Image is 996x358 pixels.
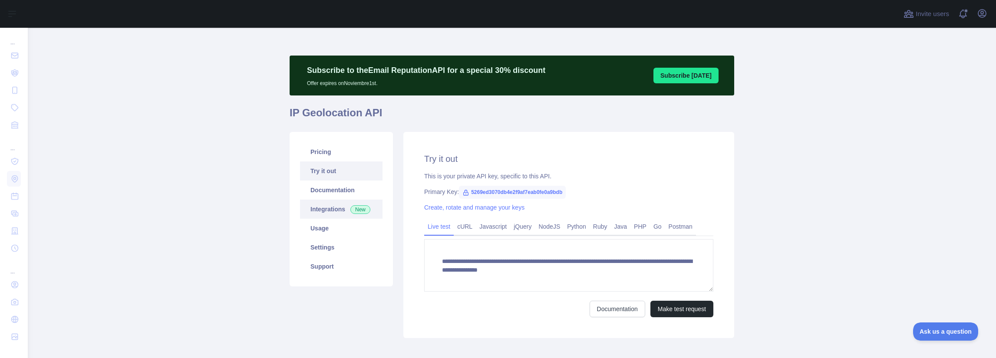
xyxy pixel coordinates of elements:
[913,322,979,341] iframe: Toggle Customer Support
[300,257,383,276] a: Support
[7,258,21,275] div: ...
[307,76,545,87] p: Offer expires on Noviembre 1st.
[535,220,564,233] a: NodeJS
[300,219,383,238] a: Usage
[290,106,734,127] h1: IP Geolocation API
[424,187,713,196] div: Primary Key:
[630,220,650,233] a: PHP
[7,135,21,152] div: ...
[300,181,383,200] a: Documentation
[564,220,590,233] a: Python
[300,238,383,257] a: Settings
[653,68,719,83] button: Subscribe [DATE]
[590,220,611,233] a: Ruby
[350,205,370,214] span: New
[650,220,665,233] a: Go
[665,220,696,233] a: Postman
[424,220,454,233] a: Live test
[590,301,645,317] a: Documentation
[424,204,524,211] a: Create, rotate and manage your keys
[300,200,383,219] a: Integrations New
[510,220,535,233] a: jQuery
[476,220,510,233] a: Javascript
[454,220,476,233] a: cURL
[300,142,383,161] a: Pricing
[902,7,951,21] button: Invite users
[424,153,713,165] h2: Try it out
[611,220,631,233] a: Java
[300,161,383,181] a: Try it out
[916,9,949,19] span: Invite users
[7,29,21,46] div: ...
[307,64,545,76] p: Subscribe to the Email Reputation API for a special 30 % discount
[459,186,566,199] span: 5269ed3070db4e2f9af7eab0fe0a9bdb
[424,172,713,181] div: This is your private API key, specific to this API.
[650,301,713,317] button: Make test request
